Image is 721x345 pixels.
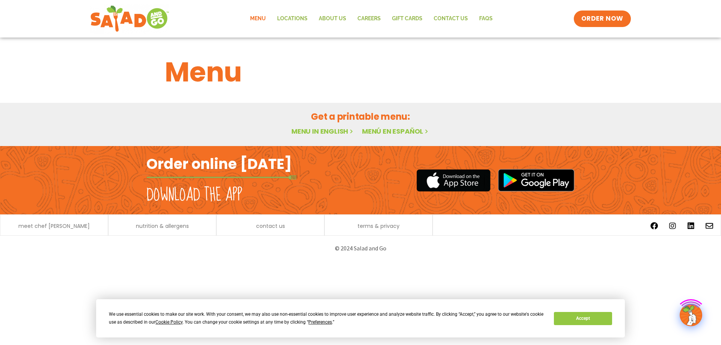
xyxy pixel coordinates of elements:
p: © 2024 Salad and Go [150,243,571,253]
h1: Menu [165,52,556,92]
a: Menú en español [362,127,430,136]
a: terms & privacy [357,223,400,229]
a: nutrition & allergens [136,223,189,229]
span: ORDER NOW [581,14,623,23]
a: Locations [272,10,313,27]
span: Cookie Policy [155,319,183,325]
img: appstore [416,168,490,193]
img: google_play [498,169,575,191]
div: Cookie Consent Prompt [96,299,625,337]
div: We use essential cookies to make our site work. With your consent, we may also use non-essential ... [109,310,545,326]
a: About Us [313,10,352,27]
a: contact us [256,223,285,229]
nav: Menu [244,10,498,27]
h2: Download the app [146,185,242,206]
a: FAQs [474,10,498,27]
a: Menu in English [291,127,354,136]
a: Contact Us [428,10,474,27]
button: Accept [554,312,612,325]
a: Careers [352,10,386,27]
img: fork [146,175,297,179]
span: Preferences [308,319,332,325]
a: meet chef [PERSON_NAME] [18,223,90,229]
img: new-SAG-logo-768×292 [90,4,169,34]
h2: Get a printable menu: [165,110,556,123]
a: Menu [244,10,272,27]
a: GIFT CARDS [386,10,428,27]
a: ORDER NOW [574,11,631,27]
h2: Order online [DATE] [146,155,292,173]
